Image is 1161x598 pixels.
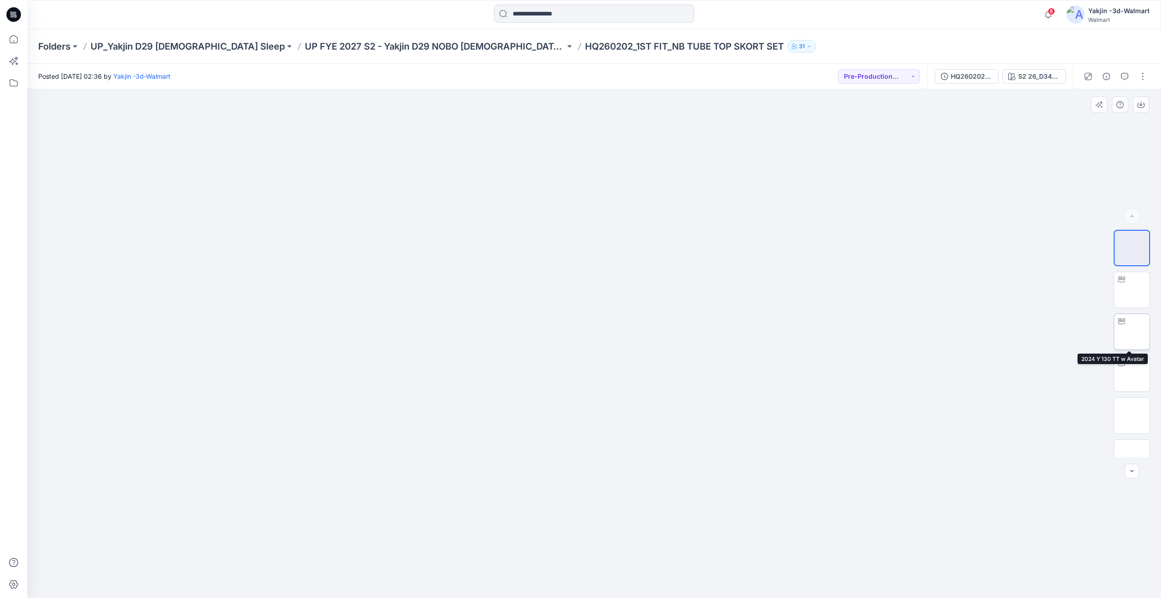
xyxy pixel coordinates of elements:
[91,40,285,53] a: UP_Yakjin D29 [DEMOGRAPHIC_DATA] Sleep
[1048,8,1055,15] span: 8
[305,40,565,53] a: UP FYE 2027 S2 - Yakjin D29 NOBO [DEMOGRAPHIC_DATA] Sleepwear
[1066,5,1085,24] img: avatar
[935,69,999,84] button: HQ260202_1ST FIT_NB TUBE TOP SKORT SET
[1002,69,1066,84] button: S2 26_D34_NB_DITSY FLORAL 3 v1 rptcc_CW20_LIGHT BIRCH_WM
[1088,16,1150,23] div: Walmart
[38,40,71,53] a: Folders
[1018,71,1060,81] div: S2 26_D34_NB_DITSY FLORAL 3 v1 rptcc_CW20_LIGHT BIRCH_WM
[799,41,805,51] p: 31
[1099,69,1114,84] button: Details
[585,40,784,53] p: HQ260202_1ST FIT_NB TUBE TOP SKORT SET
[113,72,171,80] a: Yakjin -3d-Walmart
[1088,5,1150,16] div: Yakjin -3d-Walmart
[951,71,993,81] div: HQ260202_1ST FIT_NB TUBE TOP SKORT SET
[787,40,816,53] button: 31
[38,71,171,81] span: Posted [DATE] 02:36 by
